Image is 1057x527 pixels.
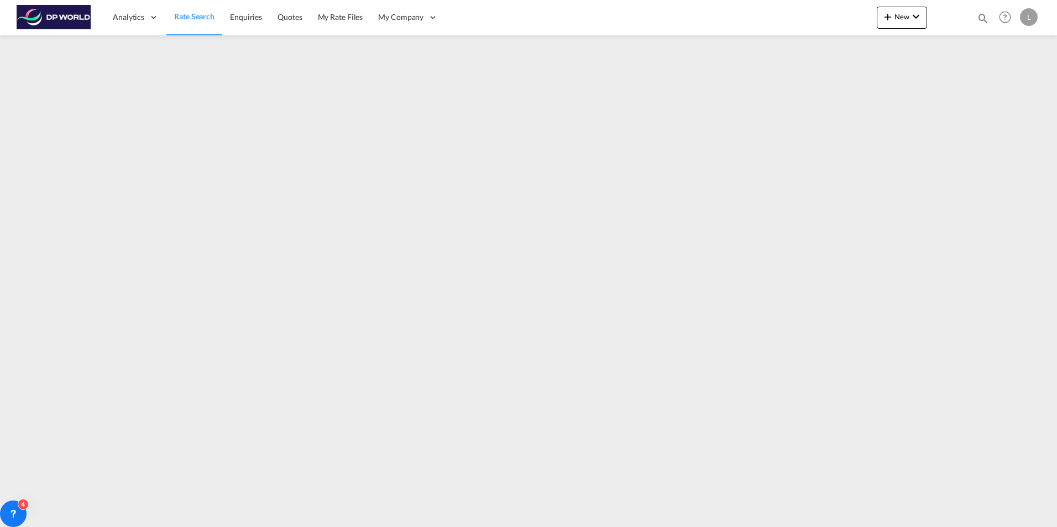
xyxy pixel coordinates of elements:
span: My Company [378,12,423,23]
span: New [881,12,923,21]
span: Quotes [278,12,302,22]
md-icon: icon-magnify [977,12,989,24]
span: Rate Search [174,12,214,21]
div: icon-magnify [977,12,989,29]
span: Help [996,8,1014,27]
span: Analytics [113,12,144,23]
span: Enquiries [230,12,262,22]
span: My Rate Files [318,12,363,22]
md-icon: icon-plus 400-fg [881,10,894,23]
div: Help [996,8,1020,28]
img: c08ca190194411f088ed0f3ba295208c.png [17,5,91,30]
div: L [1020,8,1038,26]
button: icon-plus 400-fgNewicon-chevron-down [877,7,927,29]
md-icon: icon-chevron-down [909,10,923,23]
